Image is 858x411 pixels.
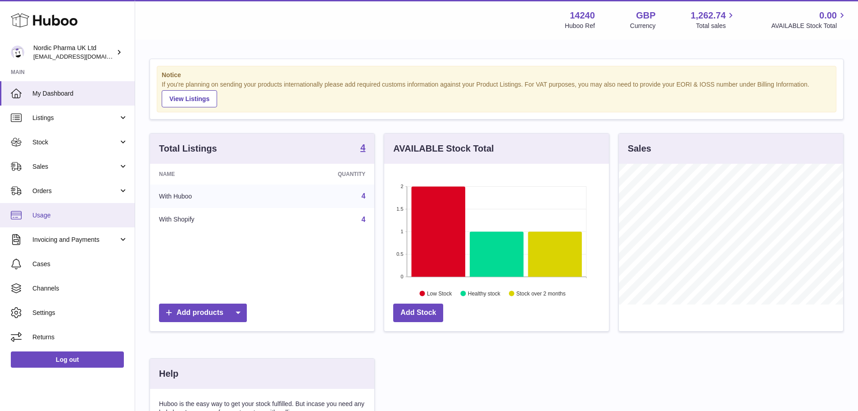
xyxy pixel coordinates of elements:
span: Listings [32,114,118,122]
span: Cases [32,260,128,268]
strong: 14240 [570,9,595,22]
img: internalAdmin-14240@internal.huboo.com [11,46,24,59]
h3: Help [159,368,178,380]
a: View Listings [162,90,217,107]
strong: Notice [162,71,831,79]
span: Channels [32,284,128,293]
text: Low Stock [427,290,452,296]
th: Quantity [271,164,375,185]
div: Currency [630,22,656,30]
a: Add Stock [393,304,443,322]
div: Nordic Pharma UK Ltd [33,44,114,61]
text: 1.5 [397,206,404,212]
span: Returns [32,333,128,342]
a: Log out [11,351,124,368]
span: Stock [32,138,118,147]
span: Sales [32,162,118,171]
a: 4 [361,192,365,200]
text: 1 [401,229,404,234]
text: Healthy stock [468,290,501,296]
a: 4 [360,143,365,154]
span: Invoicing and Payments [32,236,118,244]
span: 1,262.74 [691,9,726,22]
div: If you're planning on sending your products internationally please add required customs informati... [162,80,831,107]
span: AVAILABLE Stock Total [771,22,847,30]
span: [EMAIL_ADDRESS][DOMAIN_NAME] [33,53,132,60]
div: Huboo Ref [565,22,595,30]
h3: Sales [628,143,651,155]
span: Usage [32,211,128,220]
span: 0.00 [819,9,837,22]
a: 4 [361,216,365,223]
text: 0.5 [397,251,404,257]
text: 0 [401,274,404,279]
span: Settings [32,309,128,317]
span: Orders [32,187,118,195]
span: Total sales [696,22,736,30]
strong: 4 [360,143,365,152]
h3: Total Listings [159,143,217,155]
td: With Huboo [150,185,271,208]
strong: GBP [636,9,655,22]
h3: AVAILABLE Stock Total [393,143,494,155]
td: With Shopify [150,208,271,231]
a: 1,262.74 Total sales [691,9,736,30]
th: Name [150,164,271,185]
text: Stock over 2 months [517,290,566,296]
a: Add products [159,304,247,322]
a: 0.00 AVAILABLE Stock Total [771,9,847,30]
text: 2 [401,184,404,189]
span: My Dashboard [32,89,128,98]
